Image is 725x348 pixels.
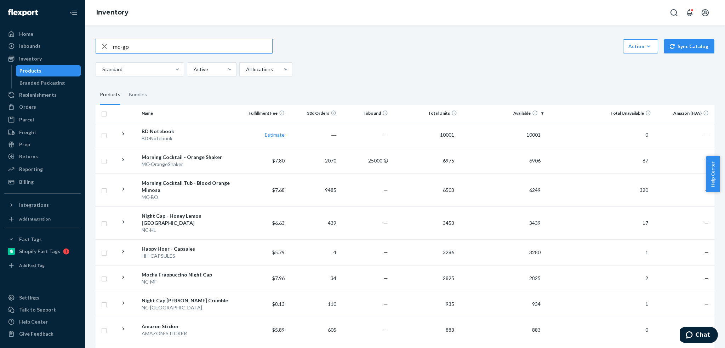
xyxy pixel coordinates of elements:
[4,89,81,101] a: Replenishments
[4,328,81,340] button: Give Feedback
[142,304,233,311] div: NC-[GEOGRAPHIC_DATA]
[19,116,34,123] div: Parcel
[443,301,457,307] span: 935
[4,304,81,315] button: Talk to Support
[67,6,81,20] button: Close Navigation
[4,246,81,257] a: Shopify Fast Tags
[526,220,543,226] span: 3439
[4,213,81,225] a: Add Integration
[142,161,233,168] div: MC-OrangeShaker
[91,2,134,23] ol: breadcrumbs
[643,301,651,307] span: 1
[4,114,81,125] a: Parcel
[19,91,57,98] div: Replenishments
[546,105,654,122] th: Total Unavailable
[272,275,285,281] span: $7.96
[384,301,388,307] span: —
[440,158,457,164] span: 6975
[637,187,651,193] span: 320
[287,122,339,148] td: ―
[4,234,81,245] button: Fast Tags
[193,66,194,73] input: Active
[4,176,81,188] a: Billing
[339,148,391,173] td: 25000
[142,297,233,304] div: Night Cap [PERSON_NAME] Crumble
[4,292,81,303] a: Settings
[4,28,81,40] a: Home
[129,85,147,105] div: Bundles
[142,330,233,337] div: AMAZON-STICKER
[704,275,709,281] span: —
[19,318,48,325] div: Help Center
[142,179,233,194] div: Morning Cocktail Tub - Blood Orange Mimosa
[113,39,272,53] input: Search inventory by name or sku
[440,249,457,255] span: 3286
[667,6,681,20] button: Open Search Box
[698,6,712,20] button: Open account menu
[704,220,709,226] span: —
[643,275,651,281] span: 2
[287,105,339,122] th: 30d Orders
[339,105,391,122] th: Inbound
[142,135,233,142] div: BD-Notebook
[19,330,53,337] div: Give Feedback
[704,132,709,138] span: —
[683,6,697,20] button: Open notifications
[654,105,714,122] th: Amazon (FBA)
[19,216,51,222] div: Add Integration
[142,227,233,234] div: NC-HL
[287,291,339,317] td: 110
[272,220,285,226] span: $6.63
[19,178,34,186] div: Billing
[19,262,45,268] div: Add Fast Tag
[529,327,543,333] span: 883
[526,275,543,281] span: 2825
[4,139,81,150] a: Prep
[384,275,388,281] span: —
[4,101,81,113] a: Orders
[16,77,81,89] a: Branded Packaging
[142,323,233,330] div: Amazon Sticker
[272,301,285,307] span: $8.13
[384,132,388,138] span: —
[384,327,388,333] span: —
[4,199,81,211] button: Integrations
[19,67,41,74] div: Products
[524,132,543,138] span: 10001
[142,154,233,161] div: Morning Cocktail - Orange Shaker
[704,158,709,164] span: —
[265,132,285,138] a: Estimate
[142,245,233,252] div: Happy Hour - Capsules
[272,249,285,255] span: $5.79
[391,105,460,122] th: Total Units
[640,220,651,226] span: 17
[628,43,653,50] div: Action
[4,127,81,138] a: Freight
[96,8,129,16] a: Inventory
[4,164,81,175] a: Reporting
[8,9,38,16] img: Flexport logo
[19,248,60,255] div: Shopify Fast Tags
[460,105,546,122] th: Available
[640,158,651,164] span: 67
[19,55,42,62] div: Inventory
[643,132,651,138] span: 0
[440,220,457,226] span: 3453
[526,187,543,193] span: 6249
[643,249,651,255] span: 1
[19,103,36,110] div: Orders
[680,327,718,344] iframe: Opens a widget where you can chat to one of our agents
[19,236,42,243] div: Fast Tags
[19,166,43,173] div: Reporting
[287,206,339,239] td: 439
[19,201,49,209] div: Integrations
[272,187,285,193] span: $7.68
[529,301,543,307] span: 934
[272,327,285,333] span: $5.89
[526,158,543,164] span: 6906
[4,260,81,271] a: Add Fast Tag
[4,151,81,162] a: Returns
[142,271,233,278] div: Mocha Frappuccino Night Cap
